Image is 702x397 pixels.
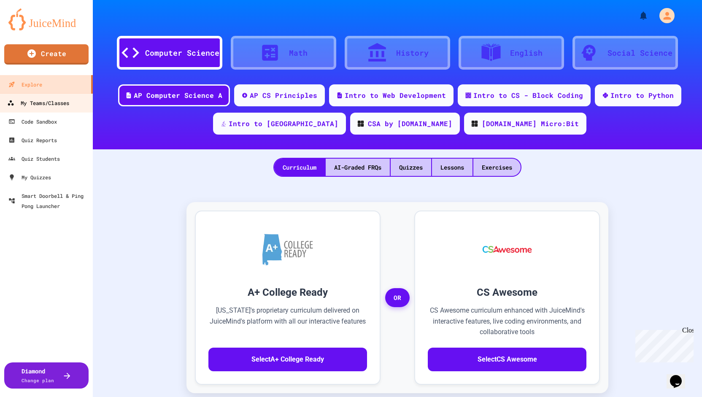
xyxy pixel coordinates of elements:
p: [US_STATE]'s proprietary curriculum delivered on JuiceMind's platform with all our interactive fe... [208,305,367,338]
img: CODE_logo_RGB.png [472,121,478,127]
div: AP CS Principles [250,90,317,100]
img: CODE_logo_RGB.png [358,121,364,127]
img: CS Awesome [474,224,540,275]
div: My Notifications [623,8,651,23]
div: Smart Doorbell & Ping Pong Launcher [8,191,89,211]
div: Diamond [22,367,54,384]
iframe: chat widget [632,327,694,362]
div: Intro to Web Development [345,90,446,100]
div: Lessons [432,159,472,176]
div: Curriculum [274,159,325,176]
div: Explore [8,79,42,89]
div: Math [289,47,308,59]
div: Quiz Students [8,154,60,164]
div: My Quizzes [8,172,51,182]
button: SelectCS Awesome [428,348,586,371]
div: Intro to CS - Block Coding [473,90,583,100]
div: [DOMAIN_NAME] Micro:Bit [482,119,579,129]
a: Create [4,44,89,65]
p: CS Awesome curriculum enhanced with JuiceMind's interactive features, live coding environments, a... [428,305,586,338]
div: AI-Graded FRQs [326,159,390,176]
div: My Account [651,6,677,25]
h3: A+ College Ready [208,285,367,300]
div: Social Science [607,47,672,59]
div: Computer Science [145,47,219,59]
div: CSA by [DOMAIN_NAME] [368,119,452,129]
img: logo-orange.svg [8,8,84,30]
div: Quiz Reports [8,135,57,145]
h3: CS Awesome [428,285,586,300]
div: English [510,47,543,59]
div: Chat with us now!Close [3,3,58,54]
div: Intro to Python [610,90,674,100]
div: My Teams/Classes [7,98,69,108]
div: Intro to [GEOGRAPHIC_DATA] [229,119,338,129]
div: Code Sandbox [8,116,57,127]
div: Quizzes [391,159,431,176]
img: A+ College Ready [262,234,313,265]
button: DiamondChange plan [4,362,89,389]
span: Change plan [22,377,54,383]
div: Exercises [473,159,521,176]
iframe: chat widget [667,363,694,389]
div: AP Computer Science A [134,90,222,100]
div: History [396,47,429,59]
span: OR [385,288,410,308]
button: SelectA+ College Ready [208,348,367,371]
